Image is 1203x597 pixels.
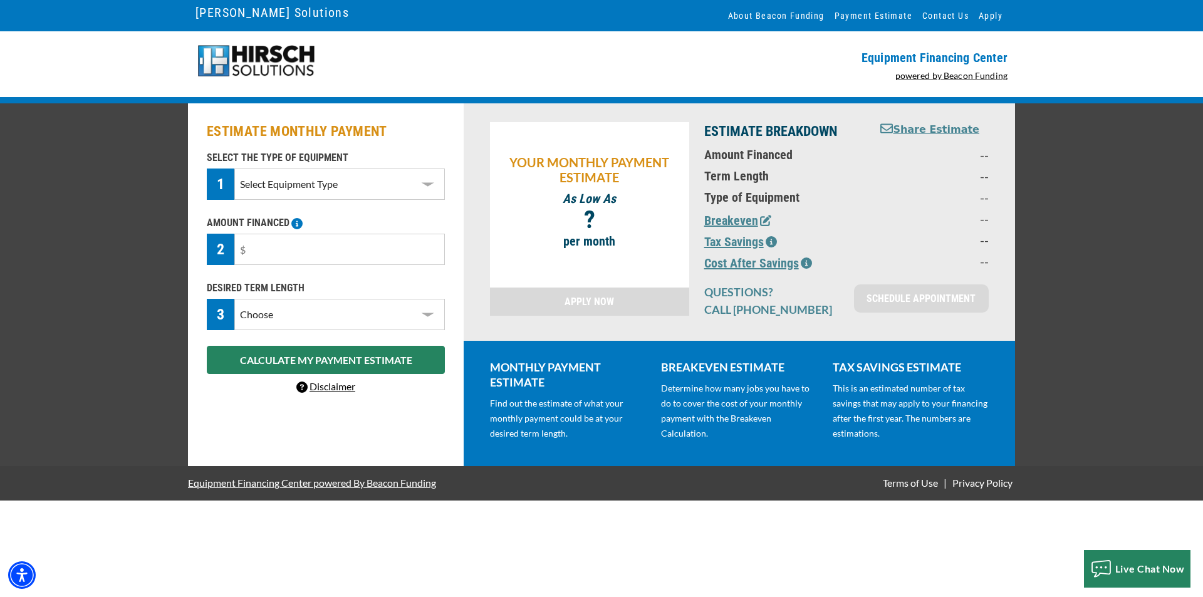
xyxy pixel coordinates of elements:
[207,299,234,330] div: 3
[207,234,234,265] div: 2
[944,477,947,489] span: |
[207,215,445,231] p: AMOUNT FINANCED
[879,232,989,247] p: --
[879,254,989,269] p: --
[880,477,940,489] a: Terms of Use - open in a new tab
[207,122,445,141] h2: ESTIMATE MONTHLY PAYMENT
[854,284,989,313] a: SCHEDULE APPOINTMENT
[704,211,771,230] button: Breakeven
[496,155,683,185] p: YOUR MONTHLY PAYMENT ESTIMATE
[833,381,989,441] p: This is an estimated number of tax savings that may apply to your financing after the first year....
[704,284,839,299] p: QUESTIONS?
[879,211,989,226] p: --
[496,191,683,206] p: As Low As
[704,147,864,162] p: Amount Financed
[496,212,683,227] p: ?
[704,254,812,273] button: Cost After Savings
[490,360,646,390] p: MONTHLY PAYMENT ESTIMATE
[188,467,436,498] a: Equipment Financing Center powered By Beacon Funding - open in a new tab
[661,360,817,375] p: BREAKEVEN ESTIMATE
[1115,563,1185,574] span: Live Chat Now
[880,122,979,138] button: Share Estimate
[296,380,355,392] a: Disclaimer
[879,190,989,205] p: --
[207,169,234,200] div: 1
[609,50,1008,65] p: Equipment Financing Center
[704,190,864,205] p: Type of Equipment
[234,234,445,265] input: $
[704,232,777,251] button: Tax Savings
[879,169,989,184] p: --
[661,381,817,441] p: Determine how many jobs you have to do to cover the cost of your monthly payment with the Breakev...
[704,302,839,317] p: CALL [PHONE_NUMBER]
[1084,550,1191,588] button: Live Chat Now
[195,44,316,78] img: logo
[8,561,36,589] div: Accessibility Menu
[879,147,989,162] p: --
[490,396,646,441] p: Find out the estimate of what your monthly payment could be at your desired term length.
[833,360,989,375] p: TAX SAVINGS ESTIMATE
[490,288,689,316] a: APPLY NOW
[895,70,1008,81] a: powered by Beacon Funding - open in a new tab
[950,477,1015,489] a: Privacy Policy - open in a new tab
[704,122,864,141] p: ESTIMATE BREAKDOWN
[496,234,683,249] p: per month
[704,169,864,184] p: Term Length
[195,2,349,23] a: [PERSON_NAME] Solutions
[207,346,445,374] button: CALCULATE MY PAYMENT ESTIMATE
[207,281,445,296] p: DESIRED TERM LENGTH
[207,150,445,165] p: SELECT THE TYPE OF EQUIPMENT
